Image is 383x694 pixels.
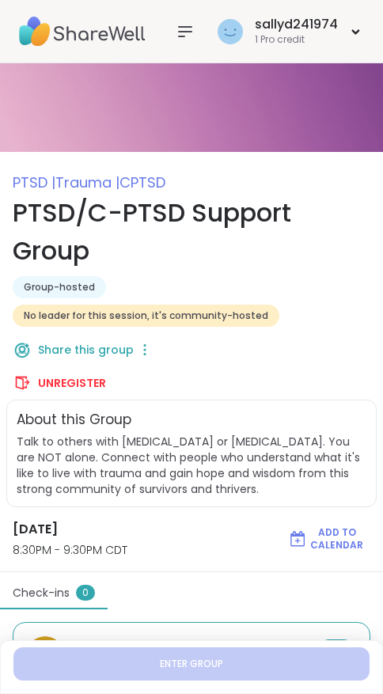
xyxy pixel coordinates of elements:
h2: About this Group [17,410,131,430]
img: ShareWell Logomark [288,529,307,548]
span: CPTSD [119,173,165,192]
span: 0 [76,585,95,601]
span: No leader for this session, it's community-hosted [24,309,268,322]
span: Unregister [38,375,106,391]
h1: PTSD/C-PTSD Support Group [13,194,370,270]
h3: [DATE] [13,520,256,539]
span: Talk to others with [MEDICAL_DATA] or [MEDICAL_DATA]. You are NOT alone. Connect with people who ... [17,434,366,497]
img: ShareWell Nav Logo [19,4,146,59]
div: 1 Pro credit [255,33,338,47]
button: Add to Calendar [281,522,370,556]
button: Share this group [13,333,134,366]
div: sallyd241974 [255,16,338,33]
img: ShareWell Logomark [13,340,32,359]
span: Enter group [160,658,223,670]
button: Enter group [13,647,370,681]
span: Add to Calendar [310,526,363,552]
button: Unregister [13,366,106,400]
span: 8:30PM - 9:30PM CDT [13,542,256,559]
span: Trauma | [55,173,119,192]
img: sallyd241974 [218,19,243,44]
span: Group-hosted [24,281,95,294]
span: Share this group [38,342,134,358]
span: Check-ins [13,585,70,601]
span: PTSD | [13,173,55,192]
img: ShareWell Logomark [13,374,32,393]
